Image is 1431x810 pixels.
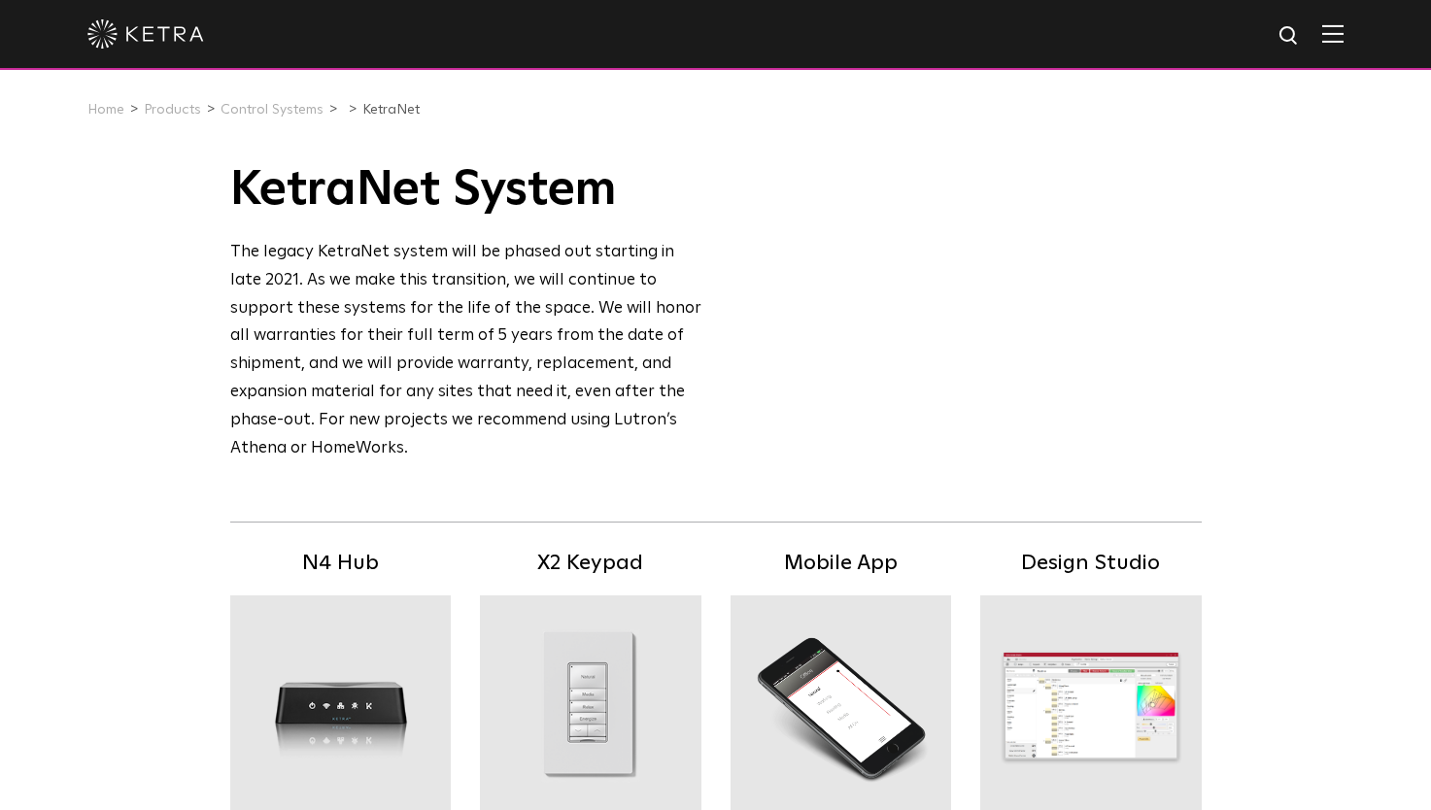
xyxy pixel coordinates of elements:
h5: N4 Hub [230,547,452,581]
div: The legacy KetraNet system will be phased out starting in late 2021. As we make this transition, ... [230,239,703,463]
a: Home [87,103,124,117]
h5: X2 Keypad [480,547,701,581]
h1: KetraNet System [230,161,703,219]
img: search icon [1278,24,1302,49]
h5: Mobile App [731,547,952,581]
img: Hamburger%20Nav.svg [1322,24,1344,43]
a: Products [144,103,201,117]
a: Control Systems [221,103,324,117]
a: KetraNet [362,103,420,117]
h5: Design Studio [980,547,1202,581]
img: ketra-logo-2019-white [87,19,204,49]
